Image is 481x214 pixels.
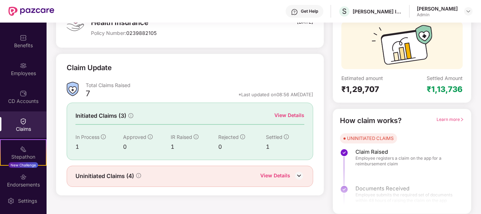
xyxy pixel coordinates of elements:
img: ClaimsSummaryIcon [67,82,79,96]
img: svg+xml;base64,PHN2ZyB3aWR0aD0iMTcyIiBoZWlnaHQ9IjExMyIgdmlld0JveD0iMCAwIDE3MiAxMTMiIGZpbGw9Im5vbm... [372,25,432,69]
span: Approved [123,134,146,140]
div: Health Insurance [91,18,239,27]
div: View Details [274,111,304,119]
div: Stepathon [1,153,46,160]
span: info-circle [284,134,289,139]
span: 0239882105 [126,30,157,36]
span: Rejected [218,134,239,140]
div: *Last updated on 08:56 AM[DATE] [238,91,313,98]
span: Employee registers a claim on the app for a reimbursement claim [355,155,457,167]
img: svg+xml;base64,PHN2ZyBpZD0iQ2xhaW0iIHhtbG5zPSJodHRwOi8vd3d3LnczLm9yZy8yMDAwL3N2ZyIgd2lkdGg9IjIwIi... [20,118,27,125]
div: 0 [123,142,171,151]
div: Policy Number: [91,30,239,36]
span: info-circle [101,134,106,139]
div: Get Help [301,8,318,14]
img: svg+xml;base64,PHN2ZyB4bWxucz0iaHR0cDovL3d3dy53My5vcmcvMjAwMC9zdmciIHdpZHRoPSIyMSIgaGVpZ2h0PSIyMC... [20,146,27,153]
span: Learn more [437,117,464,122]
div: 7 [86,88,90,100]
span: Initiated Claims (3) [75,111,126,120]
div: Claim Update [67,62,112,73]
span: In Process [75,134,99,140]
div: View Details [260,172,290,181]
img: svg+xml;base64,PHN2ZyBpZD0iQmVuZWZpdHMiIHhtbG5zPSJodHRwOi8vd3d3LnczLm9yZy8yMDAwL3N2ZyIgd2lkdGg9Ij... [20,34,27,41]
div: How claim works? [340,115,402,126]
div: 1 [266,142,304,151]
div: ₹1,13,736 [427,84,463,94]
img: svg+xml;base64,PHN2ZyBpZD0iRW5kb3JzZW1lbnRzIiB4bWxucz0iaHR0cDovL3d3dy53My5vcmcvMjAwMC9zdmciIHdpZH... [20,173,27,181]
div: Settings [16,197,39,204]
div: [PERSON_NAME] INOTEC LIMITED [353,8,402,15]
span: info-circle [194,134,199,139]
span: Uninitiated Claims (4) [75,172,134,181]
span: S [342,7,347,16]
div: ₹1,29,707 [341,84,402,94]
div: [PERSON_NAME] [417,5,458,12]
div: Total Claims Raised [86,82,313,88]
div: 1 [171,142,218,151]
div: 0 [218,142,266,151]
img: svg+xml;base64,PHN2ZyBpZD0iSGVscC0zMngzMiIgeG1sbnM9Imh0dHA6Ly93d3cudzMub3JnLzIwMDAvc3ZnIiB3aWR0aD... [291,8,298,16]
span: info-circle [148,134,153,139]
div: Admin [417,12,458,18]
span: right [460,117,464,122]
div: Settled Amount [427,75,463,81]
span: info-circle [128,113,133,118]
img: svg+xml;base64,PHN2ZyBpZD0iRHJvcGRvd24tMzJ4MzIiIHhtbG5zPSJodHRwOi8vd3d3LnczLm9yZy8yMDAwL3N2ZyIgd2... [465,8,471,14]
div: New Challenge [8,162,38,168]
img: svg+xml;base64,PHN2ZyBpZD0iU2V0dGluZy0yMHgyMCIgeG1sbnM9Imh0dHA6Ly93d3cudzMub3JnLzIwMDAvc3ZnIiB3aW... [7,197,14,204]
div: UNINITIATED CLAIMS [347,135,394,142]
img: DownIcon [294,170,304,181]
div: 1 [75,142,123,151]
span: info-circle [240,134,245,139]
span: Settled [266,134,282,140]
span: info-circle [136,173,141,178]
img: svg+xml;base64,PHN2ZyBpZD0iU3RlcC1Eb25lLTMyeDMyIiB4bWxucz0iaHR0cDovL3d3dy53My5vcmcvMjAwMC9zdmciIH... [340,148,348,157]
span: IR Raised [171,134,192,140]
img: svg+xml;base64,PHN2ZyBpZD0iQ0RfQWNjb3VudHMiIGRhdGEtbmFtZT0iQ0QgQWNjb3VudHMiIHhtbG5zPSJodHRwOi8vd3... [20,90,27,97]
img: New Pazcare Logo [8,7,54,16]
span: Claim Raised [355,148,457,155]
img: svg+xml;base64,PHN2ZyBpZD0iRW1wbG95ZWVzIiB4bWxucz0iaHR0cDovL3d3dy53My5vcmcvMjAwMC9zdmciIHdpZHRoPS... [20,62,27,69]
div: Estimated amount [341,75,402,81]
